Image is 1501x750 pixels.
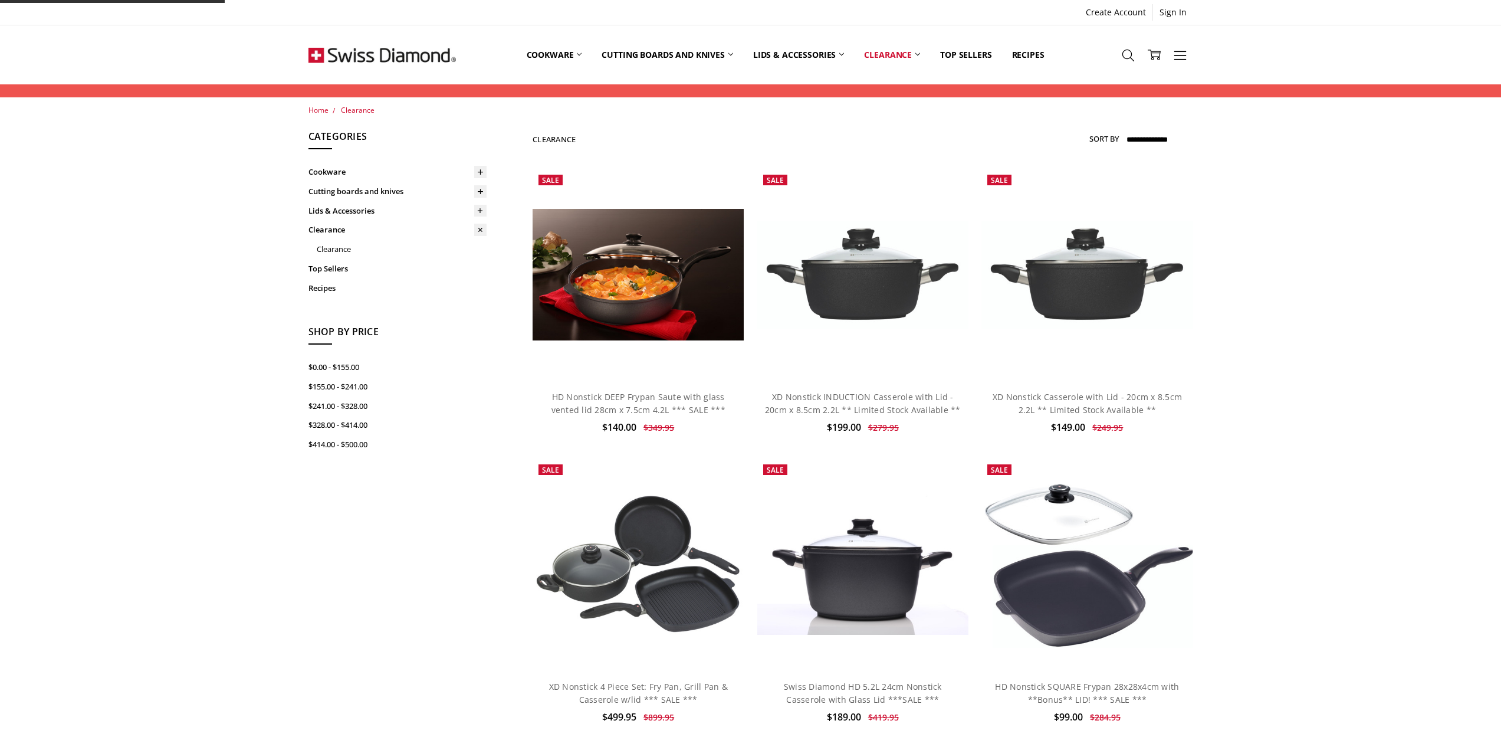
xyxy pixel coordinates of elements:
[533,492,744,637] img: XD Nonstick 4 Piece Set: Fry Pan, Grill Pan & Casserole w/lid *** SALE ***
[1153,4,1193,21] a: Sign In
[991,465,1008,475] span: Sale
[757,458,968,670] a: Swiss Diamond HD 5.2L 24cm Nonstick Casserole with Glass Lid ***SALE ***
[308,415,487,435] a: $328.00 - $414.00
[981,221,1193,328] img: XD Nonstick Casserole with Lid - 20cm x 8.5cm 2.2L side view
[308,259,487,279] a: Top Sellers
[1051,421,1085,434] span: $149.00
[1002,28,1055,81] a: Recipes
[767,465,784,475] span: Sale
[533,169,744,380] a: HD Nonstick DEEP Frypan Saute with glass vented lid 28cm x 7.5cm 4.2L *** SALE ***
[549,681,728,705] a: XD Nonstick 4 Piece Set: Fry Pan, Grill Pan & Casserole w/lid *** SALE ***
[542,465,559,475] span: Sale
[981,481,1193,648] img: HD Nonstick SQUARE Frypan 28x28x4cm with **Bonus** LID! *** SALE ***
[784,681,942,705] a: Swiss Diamond HD 5.2L 24cm Nonstick Casserole with Glass Lid ***SALE ***
[551,391,725,415] a: HD Nonstick DEEP Frypan Saute with glass vented lid 28cm x 7.5cm 4.2L *** SALE ***
[592,28,743,81] a: Cutting boards and knives
[308,182,487,201] a: Cutting boards and knives
[991,175,1008,185] span: Sale
[854,28,930,81] a: Clearance
[1079,4,1152,21] a: Create Account
[1054,710,1083,723] span: $99.00
[308,377,487,397] a: $155.00 - $241.00
[533,209,744,340] img: HD Nonstick DEEP Frypan Saute with glass vented lid 28cm x 7.5cm 4.2L *** SALE ***
[1090,712,1121,723] span: $284.95
[517,28,592,81] a: Cookware
[1089,129,1119,148] label: Sort By
[308,25,456,84] img: Free Shipping On Every Order
[981,169,1193,380] a: XD Nonstick Casserole with Lid - 20cm x 8.5cm 2.2L side view
[308,279,487,298] a: Recipes
[533,135,576,144] h1: Clearance
[868,422,899,433] span: $279.95
[533,458,744,670] a: XD Nonstick 4 Piece Set: Fry Pan, Grill Pan & Casserole w/lid *** SALE ***
[827,710,861,723] span: $189.00
[308,435,487,454] a: $414.00 - $500.00
[341,105,375,115] a: Clearance
[767,175,784,185] span: Sale
[757,169,968,380] a: XD Nonstick INDUCTION Casserole with Lid - 20cm x 8.5cm 2.2L ** Limited Stock Available **
[602,421,636,434] span: $140.00
[981,458,1193,670] a: HD Nonstick SQUARE Frypan 28x28x4cm with **Bonus** LID! *** SALE ***
[1092,422,1123,433] span: $249.95
[308,201,487,221] a: Lids & Accessories
[643,712,674,723] span: $899.95
[542,175,559,185] span: Sale
[308,162,487,182] a: Cookware
[995,681,1179,705] a: HD Nonstick SQUARE Frypan 28x28x4cm with **Bonus** LID! *** SALE ***
[317,240,487,259] a: Clearance
[827,421,861,434] span: $199.00
[643,422,674,433] span: $349.95
[308,105,329,115] a: Home
[308,129,487,149] h5: Categories
[868,712,899,723] span: $419.95
[765,391,961,415] a: XD Nonstick INDUCTION Casserole with Lid - 20cm x 8.5cm 2.2L ** Limited Stock Available **
[757,221,968,328] img: XD Nonstick INDUCTION Casserole with Lid - 20cm x 8.5cm 2.2L ** Limited Stock Available **
[757,494,968,635] img: Swiss Diamond HD 5.2L 24cm Nonstick Casserole with Glass Lid ***SALE ***
[308,220,487,240] a: Clearance
[993,391,1182,415] a: XD Nonstick Casserole with Lid - 20cm x 8.5cm 2.2L ** Limited Stock Available **
[308,325,487,345] h5: Shop By Price
[308,358,487,377] a: $0.00 - $155.00
[743,28,854,81] a: Lids & Accessories
[930,28,1001,81] a: Top Sellers
[308,397,487,416] a: $241.00 - $328.00
[602,710,636,723] span: $499.95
